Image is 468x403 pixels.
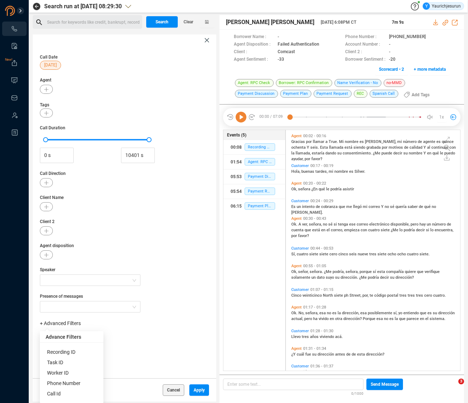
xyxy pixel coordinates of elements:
span: Recording Disclosure [245,143,275,151]
span: porque [360,269,373,274]
span: por [291,233,298,238]
span: puede [381,151,393,156]
span: de [447,222,451,227]
span: Y [425,3,428,10]
span: continuar [431,145,449,150]
span: un [311,275,317,280]
span: si [301,370,306,374]
span: 7m 9s [392,20,404,25]
span: electrónico [369,222,390,227]
span: correo, [331,228,344,232]
span: encuentra, [435,228,453,232]
span: viviendo [320,334,335,339]
span: que [420,311,427,315]
span: esta [377,269,386,274]
span: nombre [334,169,349,174]
span: cero [424,293,433,298]
div: Yaurichjesurun [423,3,461,10]
span: Llevo [291,334,302,339]
span: con [449,145,456,150]
span: ¿Me [391,228,399,232]
span: Ok. [291,222,298,227]
span: número [403,139,418,144]
span: mi [363,204,369,209]
span: que [339,204,346,209]
span: New! [5,52,12,67]
span: ¿Y [291,352,297,357]
span: en [330,316,335,321]
span: llamar [313,139,325,144]
span: esta [357,352,366,357]
span: dando [325,151,337,156]
span: llamada [329,145,344,150]
span: dirección? [366,352,384,357]
button: Send Message [366,379,403,390]
span: favor? [311,157,322,161]
span: no [327,311,332,315]
span: si [426,228,430,232]
span: Client 2 [40,218,209,225]
span: el [425,316,430,321]
span: mi [397,139,403,144]
span: señora, [305,311,319,315]
span: Clear [184,16,193,28]
span: actual, [291,316,304,321]
span: número [432,222,447,227]
span: 1x [439,111,444,123]
div: 06:15 [231,200,242,212]
span: favor? [298,233,309,238]
span: un [427,222,432,227]
span: siete [334,293,344,298]
span: Agent Sentiment : [234,56,274,64]
span: al [427,145,431,150]
span: ver, [302,222,309,227]
button: 00:08Recording Disclosure [223,140,285,154]
span: señora, [346,269,360,274]
span: solamente [291,275,311,280]
span: hay [420,222,427,227]
span: Es [291,204,297,209]
span: años [310,334,320,339]
span: cuenta [291,228,305,232]
span: quiere [405,269,417,274]
span: te [370,293,374,298]
span: señora, [309,222,323,227]
span: ese [349,222,357,227]
span: Agent Disposition : [234,41,274,48]
span: yo [398,311,403,315]
span: Esta [320,145,329,150]
span: Tags [40,102,49,107]
span: correo [357,222,369,227]
span: lo [430,228,435,232]
span: seis [349,252,358,256]
span: fue [305,352,312,357]
span: el [326,228,331,232]
span: consentimiento. [343,151,373,156]
button: Clear [178,16,199,28]
span: un [297,204,302,209]
span: nombre [409,151,423,156]
span: Search [156,16,168,28]
span: Ok, [291,187,298,191]
span: está [344,145,353,150]
span: Payment Plan [245,202,275,210]
span: siete. [420,252,430,256]
div: 05:53 [231,171,242,182]
span: ha [313,316,319,321]
span: su [390,275,395,280]
span: puedo [444,151,455,156]
span: North [323,293,334,298]
span: Send Message [371,379,399,390]
span: es [349,169,355,174]
span: la [395,316,399,321]
span: Y [423,145,427,150]
span: siete [377,252,388,256]
span: en [420,316,425,321]
span: grabada [366,145,382,150]
span: dirección, [342,311,360,315]
span: la [306,370,310,374]
span: no [323,222,328,227]
div: 01:54 [231,156,242,168]
span: Gracias [291,139,306,144]
span: ¿En [311,187,319,191]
